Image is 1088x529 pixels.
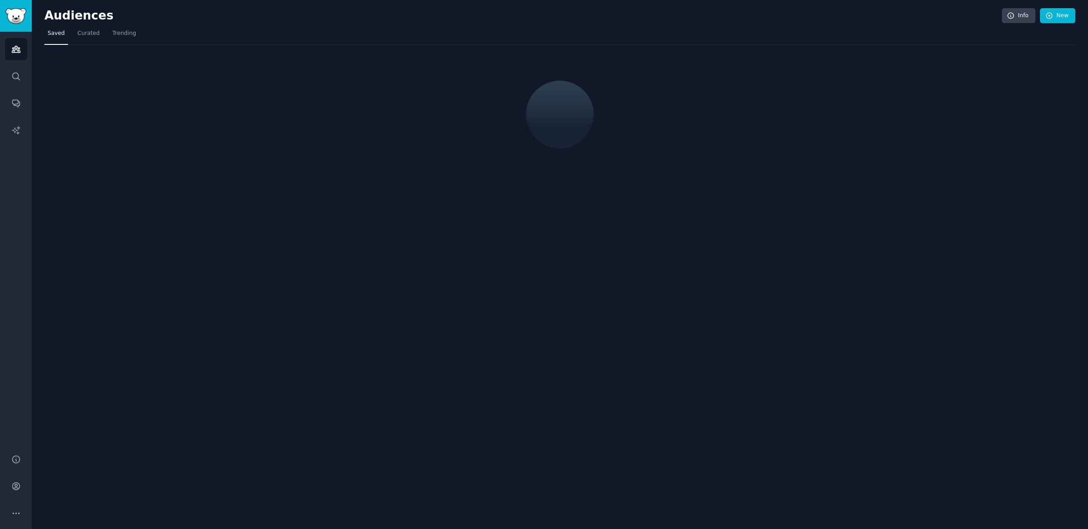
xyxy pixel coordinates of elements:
a: Curated [74,26,103,45]
img: GummySearch logo [5,8,26,24]
span: Trending [112,29,136,38]
a: Info [1002,8,1035,24]
a: Saved [44,26,68,45]
a: New [1040,8,1075,24]
span: Curated [78,29,100,38]
h2: Audiences [44,9,1002,23]
a: Trending [109,26,139,45]
span: Saved [48,29,65,38]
